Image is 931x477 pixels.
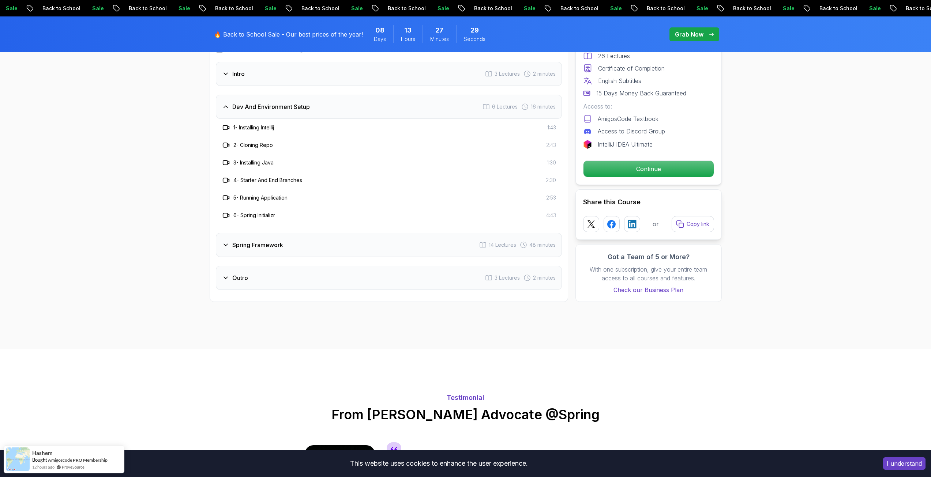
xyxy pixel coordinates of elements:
p: Testimonial [305,393,627,403]
h3: 4 - Starter And End Branches [233,177,302,184]
h2: Share this Course [583,197,714,207]
img: provesource social proof notification image [6,447,30,471]
p: Back to School [555,5,604,12]
span: Hours [401,35,415,43]
h3: Spring Framework [232,241,283,249]
button: Copy link [672,216,714,232]
p: English Subtitles [598,76,641,85]
span: Bought [32,457,47,463]
span: 2:53 [546,194,556,201]
p: Back to School [727,5,777,12]
p: 15 Days Money Back Guaranteed [596,89,686,98]
span: 48 minutes [529,241,556,249]
p: 26 Lectures [598,52,630,60]
p: Sale [863,5,887,12]
p: Sale [604,5,628,12]
span: 12 hours ago [32,464,55,470]
p: Sale [259,5,282,12]
p: Back to School [814,5,863,12]
div: This website uses cookies to enhance the user experience. [5,455,872,472]
span: 13 Hours [404,25,412,35]
p: Continue [583,161,714,177]
span: 27 Minutes [435,25,443,35]
h3: Dev And Environment Setup [232,102,310,111]
button: Continue [583,160,714,177]
span: 2:43 [546,141,556,149]
p: Sale [173,5,196,12]
p: Sale [518,5,541,12]
h3: 5 - Running Application [233,194,288,201]
a: Check our Business Plan [583,285,714,294]
h3: 3 - Installing Java [233,159,274,166]
button: Accept cookies [883,457,926,470]
span: 29 Seconds [470,25,479,35]
p: IntelliJ IDEA Ultimate [598,140,653,149]
p: Back to School [468,5,518,12]
h2: From [PERSON_NAME] Advocate @Spring [305,407,627,422]
span: 1:43 [547,124,556,131]
button: Spring Framework14 Lectures 48 minutes [216,233,562,257]
span: 14 Lectures [489,241,516,249]
p: Back to School [37,5,86,12]
a: Amigoscode PRO Membership [48,457,108,463]
h3: 2 - Cloning Repo [233,141,273,149]
span: 2:30 [546,177,556,184]
p: or [653,220,659,228]
span: 8 Days [375,25,384,35]
span: 4:43 [546,212,556,219]
h3: 6 - Spring Initializr [233,212,275,219]
span: 3 Lectures [495,70,520,77]
h3: 1 - Installing Intellij [233,124,274,131]
p: Certificate of Completion [598,64,665,73]
button: Dev And Environment Setup6 Lectures 16 minutes [216,95,562,119]
span: 2 minutes [533,274,556,281]
p: Sale [691,5,714,12]
p: Access to: [583,102,714,111]
p: Back to School [382,5,432,12]
p: Sale [345,5,369,12]
span: 3 Lectures [495,274,520,281]
p: Access to Discord Group [598,127,665,136]
span: Days [374,35,386,43]
span: 2 minutes [533,70,556,77]
p: Copy link [687,220,709,228]
span: 6 Lectures [492,103,518,110]
button: Outro3 Lectures 2 minutes [216,266,562,290]
p: Sale [86,5,110,12]
p: Back to School [641,5,691,12]
p: Back to School [209,5,259,12]
a: ProveSource [62,464,85,470]
p: Grab Now [675,30,703,39]
img: jetbrains logo [583,140,592,149]
p: Back to School [123,5,173,12]
span: 16 minutes [531,103,556,110]
span: Hashem [32,450,53,456]
h3: Outro [232,273,248,282]
p: Sale [432,5,455,12]
button: Intro3 Lectures 2 minutes [216,62,562,86]
p: 🔥 Back to School Sale - Our best prices of the year! [214,30,363,39]
h3: Intro [232,69,245,78]
p: AmigosCode Textbook [598,114,658,123]
p: With one subscription, give your entire team access to all courses and features. [583,265,714,283]
span: Seconds [464,35,485,43]
span: 1:30 [547,159,556,166]
p: Sale [777,5,800,12]
p: Back to School [296,5,345,12]
span: Minutes [430,35,449,43]
h3: Got a Team of 5 or More? [583,252,714,262]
